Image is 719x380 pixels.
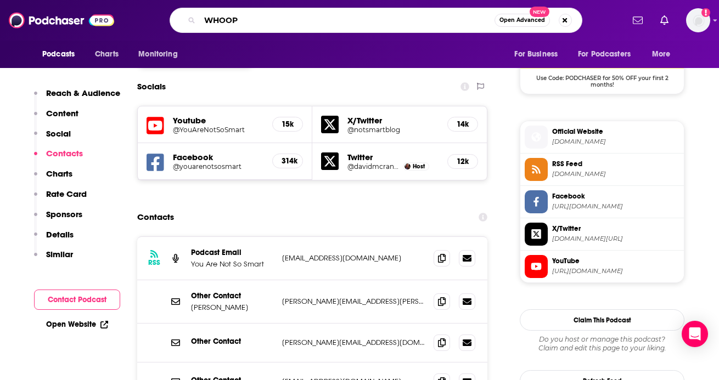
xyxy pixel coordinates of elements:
p: [PERSON_NAME][EMAIL_ADDRESS][PERSON_NAME][DOMAIN_NAME] [282,297,425,306]
h2: Contacts [137,207,174,228]
h5: X/Twitter [347,115,439,126]
span: YouTube [552,256,679,266]
p: Similar [46,249,73,259]
input: Search podcasts, credits, & more... [200,12,495,29]
span: Monitoring [138,47,177,62]
a: Charts [88,44,125,65]
button: Contact Podcast [34,290,120,310]
span: X/Twitter [552,224,679,234]
button: Similar [34,249,73,269]
button: Details [34,229,74,249]
a: Official Website[DOMAIN_NAME] [525,126,679,149]
span: Logged in as alignPR [686,8,710,32]
button: Social [34,128,71,149]
p: [EMAIL_ADDRESS][DOMAIN_NAME] [282,253,425,263]
button: open menu [644,44,684,65]
a: @notsmartblog [347,126,439,134]
span: siriusxm.com [552,138,679,146]
h3: RSS [148,258,160,267]
a: YouTube[URL][DOMAIN_NAME] [525,255,679,278]
a: @youarenotsosmart [173,162,263,171]
p: [PERSON_NAME][EMAIL_ADDRESS][DOMAIN_NAME] [282,338,425,347]
p: [PERSON_NAME] [191,303,273,312]
button: open menu [35,44,89,65]
span: Official Website [552,127,679,137]
button: Open AdvancedNew [495,14,550,27]
a: @YouAreNotSoSmart [173,126,263,134]
p: Other Contact [191,291,273,300]
span: More [652,47,671,62]
p: Sponsors [46,209,82,219]
a: Facebook[URL][DOMAIN_NAME] [525,190,679,213]
span: Open Advanced [499,18,545,23]
button: Rate Card [34,189,87,209]
span: For Podcasters [578,47,631,62]
span: https://www.facebook.com/youarenotsosmart [552,202,679,211]
div: Open Intercom Messenger [682,321,708,347]
span: Do you host or manage this podcast? [520,335,684,344]
span: Facebook [552,191,679,201]
span: Host [413,163,425,170]
span: feeds.simplecast.com [552,170,679,178]
img: David McRaney [405,163,411,169]
p: Contacts [46,148,83,158]
div: Claim and edit this page to your liking. [520,335,684,353]
button: Content [34,108,78,128]
div: Search podcasts, credits, & more... [170,8,582,33]
p: Other Contact [191,337,273,346]
p: Podcast Email [191,248,273,257]
img: User Profile [686,8,710,32]
button: open menu [571,44,647,65]
button: open menu [507,44,571,65]
h5: Twitter [347,152,439,162]
h5: Youtube [173,115,263,126]
button: Contacts [34,148,83,168]
a: @davidmcraney [347,162,400,171]
span: Use Code: PODCHASER for 50% OFF your first 2 months! [520,69,684,88]
button: Charts [34,168,72,189]
span: RSS Feed [552,159,679,169]
button: Reach & Audience [34,88,120,108]
p: Content [46,108,78,118]
button: Show profile menu [686,8,710,32]
h5: 12k [457,157,469,166]
a: SimpleCast Deal: Use Code: PODCHASER for 50% OFF your first 2 months! [520,36,684,87]
span: Podcasts [42,47,75,62]
button: open menu [131,44,192,65]
a: X/Twitter[DOMAIN_NAME][URL] [525,223,679,246]
a: Open Website [46,320,108,329]
h5: 14k [457,120,469,129]
h5: Facebook [173,152,263,162]
p: Charts [46,168,72,179]
button: Sponsors [34,209,82,229]
p: Rate Card [46,189,87,199]
span: For Business [514,47,558,62]
svg: Add a profile image [701,8,710,17]
p: Reach & Audience [46,88,120,98]
span: Charts [95,47,119,62]
h2: Socials [137,76,166,97]
h5: 15k [282,120,294,129]
a: Show notifications dropdown [628,11,647,30]
a: Show notifications dropdown [656,11,673,30]
span: New [530,7,549,17]
span: twitter.com/notsmartblog [552,235,679,243]
p: You Are Not So Smart [191,259,273,269]
p: Details [46,229,74,240]
img: Podchaser - Follow, Share and Rate Podcasts [9,10,114,31]
button: Claim This Podcast [520,309,684,331]
span: https://www.youtube.com/@YouAreNotSoSmart [552,267,679,275]
p: Social [46,128,71,139]
a: RSS Feed[DOMAIN_NAME] [525,158,679,181]
h5: 314k [282,156,294,166]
